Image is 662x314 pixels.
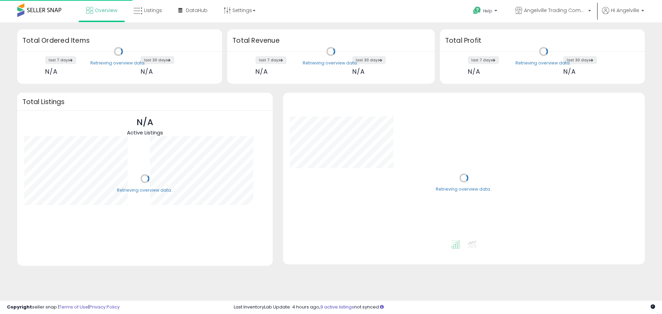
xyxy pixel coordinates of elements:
[303,60,359,66] div: Retrieving overview data..
[7,304,120,311] div: seller snap | |
[524,7,586,14] span: Angelville Trading Company
[7,304,32,310] strong: Copyright
[602,7,644,22] a: Hi Angelville
[436,186,492,193] div: Retrieving overview data..
[380,305,384,309] i: Click here to read more about un-synced listings.
[473,6,481,15] i: Get Help
[117,187,173,193] div: Retrieving overview data..
[95,7,117,14] span: Overview
[468,1,504,22] a: Help
[515,60,572,66] div: Retrieving overview data..
[234,304,655,311] div: Last InventoryLab Update: 4 hours ago, not synced.
[89,304,120,310] a: Privacy Policy
[90,60,147,66] div: Retrieving overview data..
[186,7,208,14] span: DataHub
[59,304,88,310] a: Terms of Use
[611,7,639,14] span: Hi Angelville
[483,8,492,14] span: Help
[320,304,354,310] a: 9 active listings
[144,7,162,14] span: Listings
